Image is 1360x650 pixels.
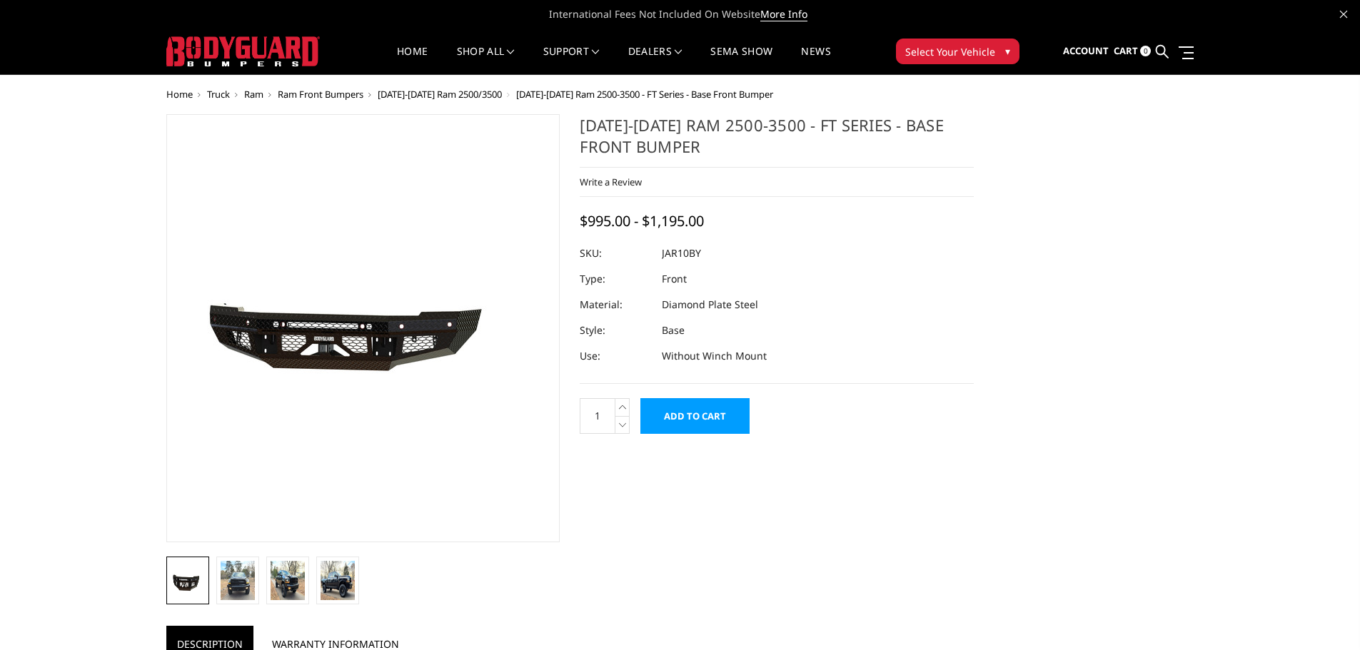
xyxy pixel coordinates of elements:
a: Write a Review [580,176,642,188]
dd: Diamond Plate Steel [662,292,758,318]
dt: Style: [580,318,651,343]
a: Cart 0 [1114,32,1151,71]
dd: Base [662,318,685,343]
a: shop all [457,46,515,74]
dd: JAR10BY [662,240,701,266]
a: Ram [244,88,263,101]
a: 2010-2018 Ram 2500-3500 - FT Series - Base Front Bumper [166,114,560,542]
img: BODYGUARD BUMPERS [166,36,320,66]
span: ▾ [1005,44,1010,59]
dt: Type: [580,266,651,292]
span: Account [1063,44,1109,57]
img: 2010-2018 Ram 2500-3500 - FT Series - Base Front Bumper [221,561,255,600]
a: Ram Front Bumpers [278,88,363,101]
a: News [801,46,830,74]
img: 2010-2018 Ram 2500-3500 - FT Series - Base Front Bumper [321,561,355,600]
a: Truck [207,88,230,101]
a: Home [397,46,428,74]
dd: Without Winch Mount [662,343,767,369]
span: 0 [1140,46,1151,56]
h1: [DATE]-[DATE] Ram 2500-3500 - FT Series - Base Front Bumper [580,114,974,168]
dd: Front [662,266,687,292]
a: Dealers [628,46,682,74]
img: 2010-2018 Ram 2500-3500 - FT Series - Base Front Bumper [171,561,205,600]
a: Account [1063,32,1109,71]
a: More Info [760,7,807,21]
dt: SKU: [580,240,651,266]
button: Select Your Vehicle [896,39,1019,64]
span: Select Your Vehicle [905,44,995,59]
a: [DATE]-[DATE] Ram 2500/3500 [378,88,502,101]
a: Support [543,46,600,74]
a: Home [166,88,193,101]
dt: Use: [580,343,651,369]
a: SEMA Show [710,46,772,74]
span: [DATE]-[DATE] Ram 2500-3500 - FT Series - Base Front Bumper [516,88,773,101]
span: Cart [1114,44,1138,57]
img: 2010-2018 Ram 2500-3500 - FT Series - Base Front Bumper [271,561,305,600]
input: Add to Cart [640,398,750,434]
dt: Material: [580,292,651,318]
img: 2010-2018 Ram 2500-3500 - FT Series - Base Front Bumper [184,248,541,408]
span: $995.00 - $1,195.00 [580,211,704,230]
